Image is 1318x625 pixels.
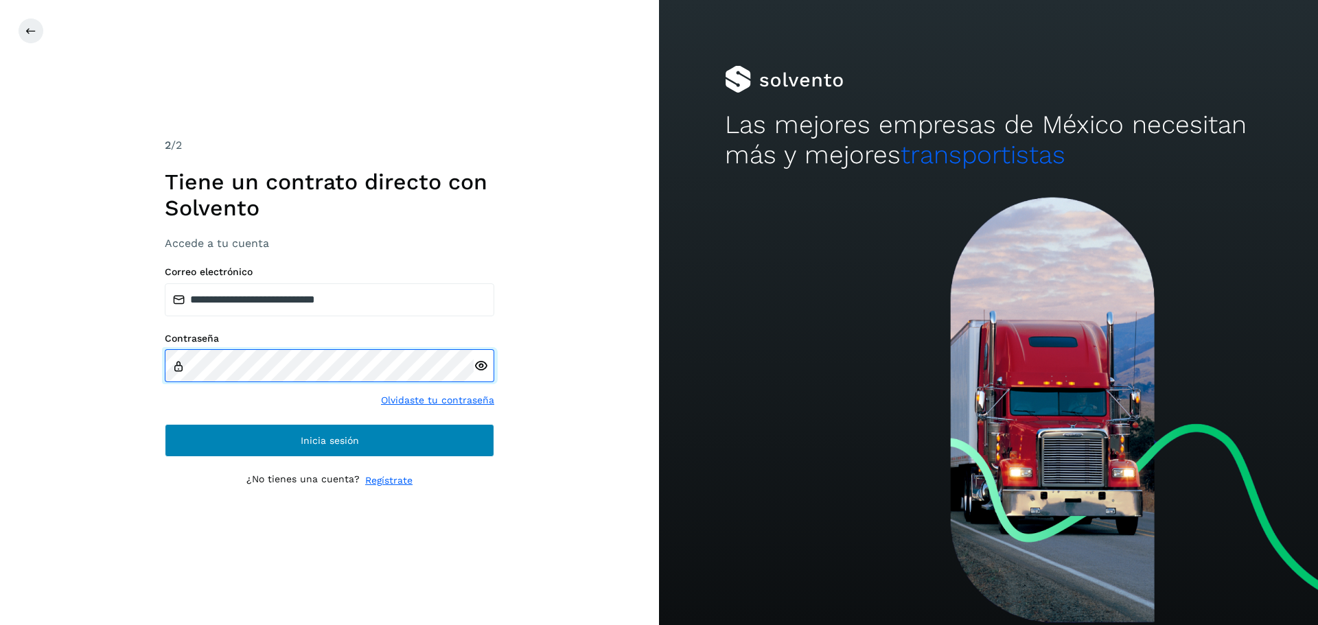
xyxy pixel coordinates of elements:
[725,110,1252,171] h2: Las mejores empresas de México necesitan más y mejores
[165,266,494,278] label: Correo electrónico
[165,237,494,250] h3: Accede a tu cuenta
[381,393,494,408] a: Olvidaste tu contraseña
[165,333,494,344] label: Contraseña
[246,473,360,488] p: ¿No tienes una cuenta?
[301,436,359,445] span: Inicia sesión
[165,169,494,222] h1: Tiene un contrato directo con Solvento
[165,139,171,152] span: 2
[901,140,1065,169] span: transportistas
[365,473,413,488] a: Regístrate
[165,424,494,457] button: Inicia sesión
[165,137,494,154] div: /2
